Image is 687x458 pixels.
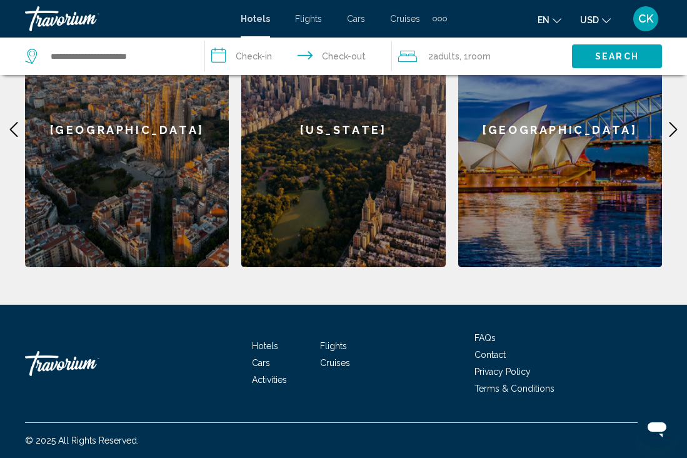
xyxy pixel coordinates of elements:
button: Travelers: 2 adults, 0 children [392,38,572,75]
button: Change language [538,11,561,29]
button: Extra navigation items [433,9,447,29]
a: Flights [320,341,347,351]
button: Check in and out dates [205,38,391,75]
a: Cruises [320,358,350,368]
a: Cars [252,358,270,368]
iframe: Button to launch messaging window [637,408,677,448]
a: Travorium [25,6,228,31]
a: Contact [474,350,506,360]
a: Flights [295,14,322,24]
a: Hotels [252,341,278,351]
span: Adults [433,51,459,61]
button: Change currency [580,11,611,29]
span: 2 [428,48,459,65]
a: Activities [252,375,287,385]
span: Room [468,51,491,61]
a: Cruises [390,14,420,24]
a: FAQs [474,333,496,343]
button: Search [572,44,662,68]
span: USD [580,15,599,25]
span: , 1 [459,48,491,65]
span: CK [638,13,653,25]
span: en [538,15,549,25]
span: © 2025 All Rights Reserved. [25,435,139,445]
a: Hotels [241,14,270,24]
a: Terms & Conditions [474,384,554,394]
a: Privacy Policy [474,367,531,377]
a: Cars [347,14,365,24]
button: User Menu [629,6,662,32]
a: Travorium [25,345,150,382]
span: Search [595,52,639,62]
